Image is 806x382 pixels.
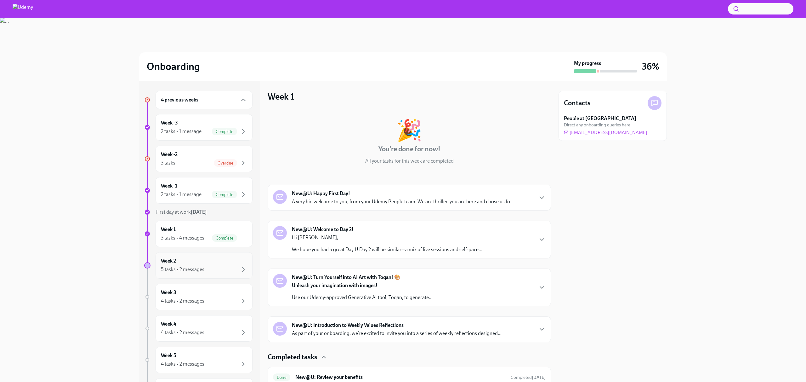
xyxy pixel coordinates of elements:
h4: Contacts [564,98,591,108]
span: Completed [511,375,546,380]
div: 2 tasks • 1 message [161,128,201,135]
div: Completed tasks [268,352,551,362]
strong: My progress [574,60,601,67]
p: We hope you had a great Day 1! Day 2 will be similar—a mix of live sessions and self-pace... [292,246,482,253]
h6: Week 4 [161,321,176,327]
h6: Week -3 [161,119,178,126]
div: 4 tasks • 2 messages [161,298,204,304]
h6: Week 5 [161,352,176,359]
h6: New@U: Review your benefits [295,374,506,381]
span: Complete [212,236,237,240]
strong: New@U: Happy First Day! [292,190,350,197]
div: 5 tasks • 2 messages [161,266,204,273]
a: Week -12 tasks • 1 messageComplete [144,177,253,204]
strong: New@U: Welcome to Day 2! [292,226,354,233]
span: Complete [212,129,237,134]
span: First day at work [156,209,207,215]
span: Overdue [214,161,237,165]
strong: People at [GEOGRAPHIC_DATA] [564,115,636,122]
strong: Unleash your imagination with images! [292,282,377,288]
h6: 4 previous weeks [161,96,198,103]
a: Week 25 tasks • 2 messages [144,252,253,279]
a: Week 13 tasks • 4 messagesComplete [144,221,253,247]
p: A very big welcome to you, from your Udemy People team. We are thrilled you are here and chose us... [292,198,514,205]
h6: Week 3 [161,289,176,296]
strong: [DATE] [532,375,546,380]
h3: Week 1 [268,91,294,102]
div: 4 tasks • 2 messages [161,329,204,336]
h4: You're done for now! [378,144,440,154]
a: [EMAIL_ADDRESS][DOMAIN_NAME] [564,129,647,136]
span: Done [273,375,290,380]
h4: Completed tasks [268,352,317,362]
h2: Onboarding [147,60,200,73]
img: Udemy [13,4,33,14]
p: Use our Udemy-approved Generative AI tool, Toqan, to generate... [292,294,433,301]
div: 2 tasks • 1 message [161,191,201,198]
span: Complete [212,192,237,197]
span: Direct any onboarding queries here [564,122,630,128]
strong: [DATE] [191,209,207,215]
div: 3 tasks • 4 messages [161,234,204,241]
strong: New@U: Turn Yourself into AI Art with Toqan! 🎨 [292,274,400,281]
a: Week 44 tasks • 2 messages [144,315,253,342]
a: Week 34 tasks • 2 messages [144,284,253,310]
div: 3 tasks [161,159,175,166]
div: 4 tasks • 2 messages [161,361,204,368]
h6: Week 1 [161,226,176,233]
h6: Week -2 [161,151,178,158]
p: All your tasks for this week are completed [365,158,454,165]
div: 4 previous weeks [156,91,253,109]
p: As part of your onboarding, we’re excited to invite you into a series of weekly reflections desig... [292,330,502,337]
h6: Week -1 [161,182,177,189]
p: Hi [PERSON_NAME], [292,234,482,241]
a: Week 54 tasks • 2 messages [144,347,253,373]
strong: New@U: Introduction to Weekly Values Reflections [292,322,404,329]
a: First day at work[DATE] [144,209,253,216]
h6: Week 2 [161,258,176,264]
a: Week -32 tasks • 1 messageComplete [144,114,253,141]
a: Week -23 tasksOverdue [144,146,253,172]
div: 🎉 [396,120,422,141]
h3: 36% [642,61,659,72]
span: September 1st, 2025 21:53 [511,374,546,380]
